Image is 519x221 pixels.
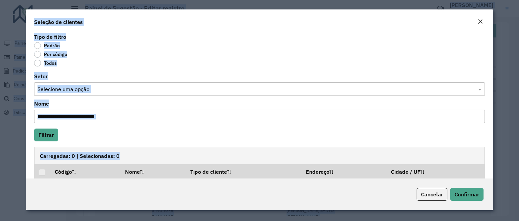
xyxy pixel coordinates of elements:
em: Fechar [477,19,483,24]
label: Por código [34,51,67,58]
button: Close [475,18,485,26]
div: Carregadas: 0 | Selecionadas: 0 [34,147,485,164]
span: Confirmar [454,191,479,198]
h4: Seleção de clientes [34,18,83,26]
th: Nome [121,164,186,178]
span: Cancelar [421,191,443,198]
label: Padrão [34,42,60,49]
button: Confirmar [450,188,484,201]
button: Filtrar [34,129,58,141]
label: Setor [34,72,48,80]
th: Tipo de cliente [186,164,301,178]
th: Endereço [301,164,386,178]
label: Tipo de filtro [34,33,66,41]
button: Cancelar [417,188,447,201]
th: Cidade / UF [386,164,485,178]
label: Nome [34,100,49,108]
th: Código [50,164,120,178]
label: Todos [34,60,57,66]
